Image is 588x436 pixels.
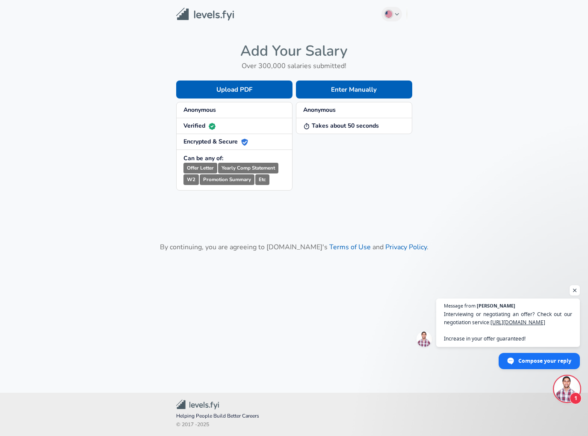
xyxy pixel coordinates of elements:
[183,137,248,146] strong: Encrypted & Secure
[183,174,199,185] small: W2
[183,154,223,162] strong: Can be any of:
[570,392,582,404] span: 1
[385,11,392,18] img: English (US)
[218,163,278,173] small: Yearly Comp Statement
[183,122,216,130] strong: Verified
[176,412,412,421] span: Helping People Build Better Careers
[176,42,412,60] h4: Add Your Salary
[183,163,217,173] small: Offer Letter
[385,242,427,252] a: Privacy Policy
[296,81,412,99] button: Enter Manually
[303,106,336,114] strong: Anonymous
[554,376,580,402] div: Open chat
[381,7,402,21] button: English (US)
[176,421,412,429] span: © 2017 - 2025
[255,174,269,185] small: Etc
[444,303,476,308] span: Message from
[303,122,379,130] strong: Takes about 50 seconds
[176,81,293,99] button: Upload PDF
[444,310,572,343] span: Interviewing or negotiating an offer? Check out our negotiation service: Increase in your offer g...
[518,353,571,368] span: Compose your reply
[329,242,371,252] a: Terms of Use
[183,106,216,114] strong: Anonymous
[477,303,515,308] span: [PERSON_NAME]
[176,400,219,409] img: Levels.fyi Community
[200,174,254,185] small: Promotion Summary
[176,60,412,72] h6: Over 300,000 salaries submitted!
[176,8,234,21] img: Levels.fyi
